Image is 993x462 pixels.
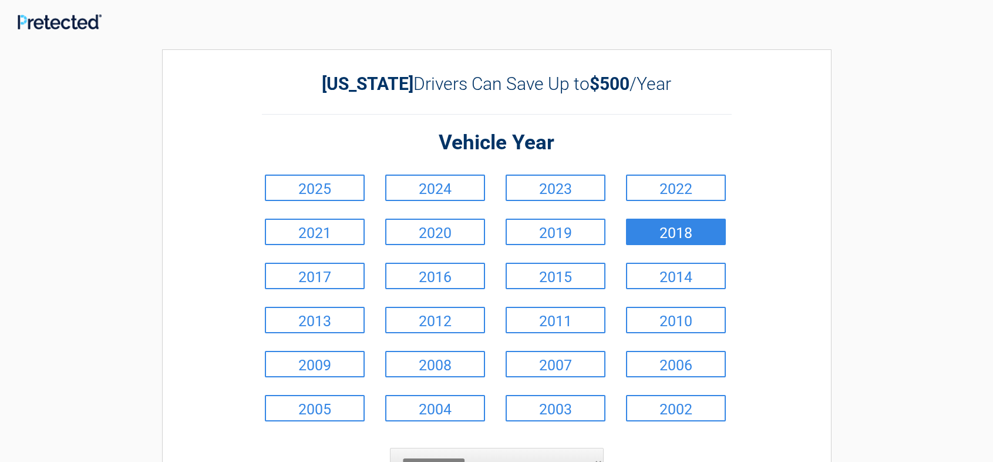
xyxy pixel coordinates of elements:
[265,395,365,421] a: 2005
[265,175,365,201] a: 2025
[385,395,485,421] a: 2004
[626,219,726,245] a: 2018
[265,263,365,289] a: 2017
[506,263,605,289] a: 2015
[506,395,605,421] a: 2003
[506,351,605,377] a: 2007
[322,73,413,94] b: [US_STATE]
[626,307,726,333] a: 2010
[626,175,726,201] a: 2022
[385,219,485,245] a: 2020
[265,351,365,377] a: 2009
[590,73,630,94] b: $500
[626,351,726,377] a: 2006
[265,307,365,333] a: 2013
[385,175,485,201] a: 2024
[385,263,485,289] a: 2016
[626,395,726,421] a: 2002
[506,219,605,245] a: 2019
[385,351,485,377] a: 2008
[385,307,485,333] a: 2012
[626,263,726,289] a: 2014
[506,175,605,201] a: 2023
[262,73,732,94] h2: Drivers Can Save Up to /Year
[265,219,365,245] a: 2021
[262,129,732,157] h2: Vehicle Year
[506,307,605,333] a: 2011
[18,14,102,29] img: Main Logo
